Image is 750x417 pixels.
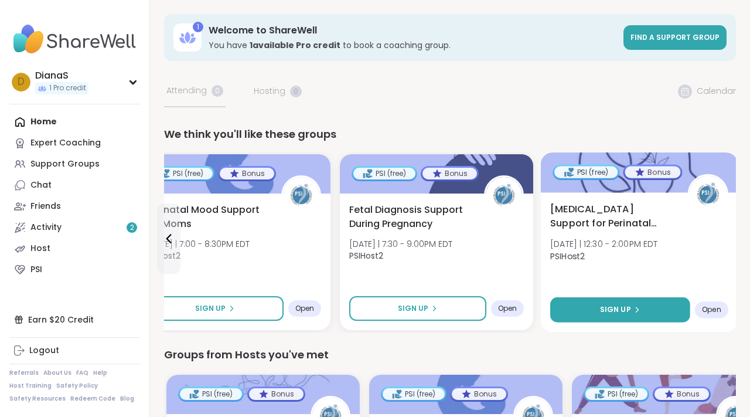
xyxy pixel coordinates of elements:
a: FAQ [76,369,88,377]
span: Fetal Diagnosis Support During Pregnancy [349,203,471,231]
a: Expert Coaching [9,133,140,154]
span: Sign Up [398,303,428,314]
button: Sign Up [146,296,284,321]
div: Support Groups [30,158,100,170]
div: PSI (free) [585,388,647,400]
img: PSIHost2 [690,176,727,213]
div: Chat [30,179,52,191]
div: Bonus [220,168,274,179]
span: 1 Pro credit [49,83,86,93]
b: PSIHost2 [550,250,585,262]
button: Sign Up [550,297,690,323]
div: PSI (free) [383,388,445,400]
a: Logout [9,340,140,361]
a: Host [9,238,140,259]
a: Safety Resources [9,395,66,403]
span: Open [702,305,721,314]
div: Expert Coaching [30,137,101,149]
div: Friends [30,201,61,212]
div: Earn $20 Credit [9,309,140,330]
a: Activity2 [9,217,140,238]
span: Open [295,304,314,313]
span: Sign Up [600,304,631,315]
div: PSI (free) [151,168,213,179]
span: Sign Up [195,303,226,314]
a: PSI [9,259,140,280]
a: Chat [9,175,140,196]
div: PSI (free) [554,166,618,178]
div: PSI [30,264,42,276]
div: Bonus [249,388,304,400]
div: We think you'll like these groups [164,126,736,143]
div: Bonus [625,166,681,178]
a: Friends [9,196,140,217]
a: Support Groups [9,154,140,175]
h3: Welcome to ShareWell [209,24,616,37]
span: [DATE] | 12:30 - 2:00PM EDT [550,238,658,250]
div: Logout [29,345,59,357]
div: PSI (free) [353,168,415,179]
div: DianaS [35,69,88,82]
a: Blog [120,395,134,403]
span: [DATE] | 7:00 - 8:30PM EDT [146,238,250,250]
b: 1 available Pro credit [250,39,340,51]
button: Sign Up [349,296,486,321]
img: PSIHost2 [486,177,522,213]
div: 1 [193,22,203,32]
a: Help [93,369,107,377]
div: Activity [30,222,62,233]
span: [MEDICAL_DATA] Support for Perinatal People [550,202,674,231]
div: Bonus [654,388,709,400]
div: Bonus [452,388,506,400]
a: Referrals [9,369,39,377]
a: Redeem Code [70,395,115,403]
div: Host [30,243,50,255]
b: PSIHost2 [349,250,383,262]
a: About Us [43,369,71,377]
img: ShareWell Nav Logo [9,19,140,60]
span: [DATE] | 7:30 - 9:00PM EDT [349,238,452,250]
a: Safety Policy [56,382,98,390]
img: PSIHost2 [283,177,319,213]
h3: You have to book a coaching group. [209,39,616,51]
span: Find a support group [630,32,720,42]
span: Open [498,304,517,313]
a: Find a support group [623,25,727,50]
span: Perinatal Mood Support for Moms [146,203,268,231]
a: Host Training [9,382,52,390]
span: D [18,74,25,90]
span: 2 [130,223,134,233]
div: Bonus [422,168,477,179]
div: PSI (free) [180,388,242,400]
div: Groups from Hosts you've met [164,347,736,363]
